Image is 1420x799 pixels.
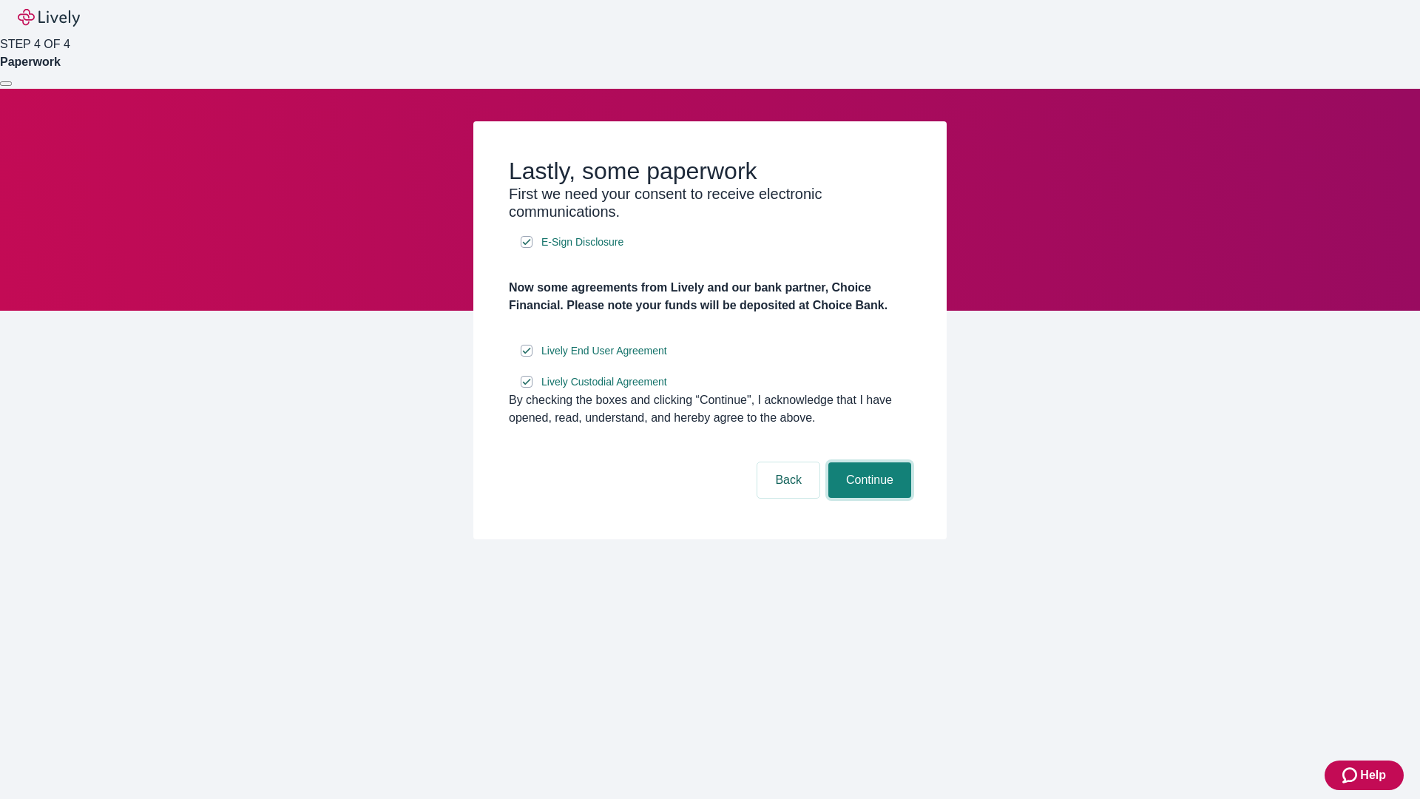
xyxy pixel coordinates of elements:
img: Lively [18,9,80,27]
h3: First we need your consent to receive electronic communications. [509,185,911,220]
span: Lively End User Agreement [541,343,667,359]
a: e-sign disclosure document [538,373,670,391]
a: e-sign disclosure document [538,342,670,360]
a: e-sign disclosure document [538,233,626,252]
h2: Lastly, some paperwork [509,157,911,185]
button: Zendesk support iconHelp [1325,761,1404,790]
div: By checking the boxes and clicking “Continue", I acknowledge that I have opened, read, understand... [509,391,911,427]
span: Lively Custodial Agreement [541,374,667,390]
span: Help [1360,766,1386,784]
span: E-Sign Disclosure [541,235,623,250]
svg: Zendesk support icon [1342,766,1360,784]
button: Continue [828,462,911,498]
button: Back [757,462,819,498]
h4: Now some agreements from Lively and our bank partner, Choice Financial. Please note your funds wi... [509,279,911,314]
